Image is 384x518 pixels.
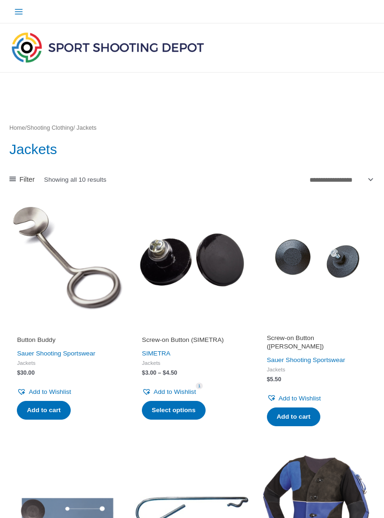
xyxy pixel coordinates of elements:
[20,173,35,186] span: Filter
[267,376,270,383] span: $
[27,125,73,131] a: Shooting Clothing
[158,370,161,376] span: –
[142,386,196,398] a: Add to Wishlist
[267,323,367,334] iframe: Customer reviews powered by Trustpilot
[259,202,375,318] img: Screw-on Button (SAUER)
[163,370,177,376] bdi: 4.50
[142,370,145,376] span: $
[9,202,125,318] img: Button Buddy
[9,123,375,133] nav: Breadcrumb
[17,370,20,376] span: $
[306,173,375,186] select: Shop order
[142,370,156,376] bdi: 3.00
[9,125,25,131] a: Home
[163,370,166,376] span: $
[17,359,117,366] span: Jackets
[17,323,117,334] iframe: Customer reviews powered by Trustpilot
[17,350,95,357] a: Sauer Shooting Sportswear
[17,401,70,420] a: Add to cart: “Button Buddy”
[267,334,367,354] a: Screw-on Button ([PERSON_NAME])
[9,2,28,21] button: Main menu toggle
[279,395,321,402] span: Add to Wishlist
[17,386,71,398] a: Add to Wishlist
[142,336,242,344] h2: Screw-on Button (SIMETRA)
[44,177,106,183] p: Showing all 10 results
[9,173,35,186] a: Filter
[142,350,170,357] a: SIMETRA
[154,388,196,395] span: Add to Wishlist
[142,336,242,348] a: Screw-on Button (SIMETRA)
[142,359,242,366] span: Jackets
[17,336,117,348] a: Button Buddy
[267,407,320,426] a: Add to cart: “Screw-on Button (SAUER)”
[267,376,281,383] bdi: 5.50
[267,356,345,363] a: Sauer Shooting Sportswear
[17,336,117,344] h2: Button Buddy
[17,370,35,376] bdi: 30.00
[134,202,250,318] img: Screw-on Button (SIMETRA)
[9,140,375,159] h1: Jackets
[142,323,242,334] iframe: Customer reviews powered by Trustpilot
[196,383,202,389] span: 1
[9,30,206,65] img: Sport Shooting Depot
[267,334,367,351] h2: Screw-on Button ([PERSON_NAME])
[267,366,367,373] span: Jackets
[29,388,71,395] span: Add to Wishlist
[142,401,205,420] a: Select options for “Screw-on Button (SIMETRA)”
[267,392,321,404] a: Add to Wishlist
